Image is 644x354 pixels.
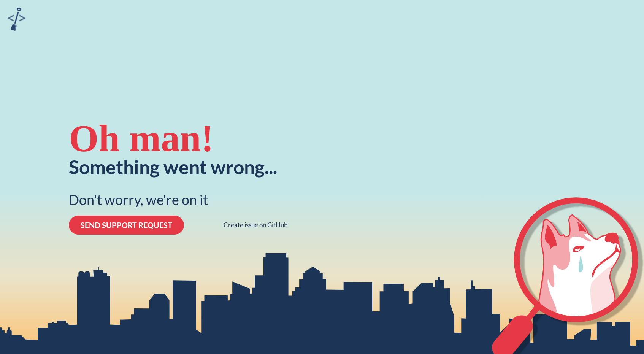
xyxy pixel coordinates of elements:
[69,157,277,176] div: Something went wrong...
[8,8,25,33] a: sandbox logo
[69,119,214,157] div: Oh man!
[492,197,644,354] svg: crying-husky-2
[8,8,25,31] img: sandbox logo
[69,216,184,235] button: SEND SUPPORT REQUEST
[69,192,208,208] div: Don't worry, we're on it
[224,221,288,229] a: Create issue on GitHub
